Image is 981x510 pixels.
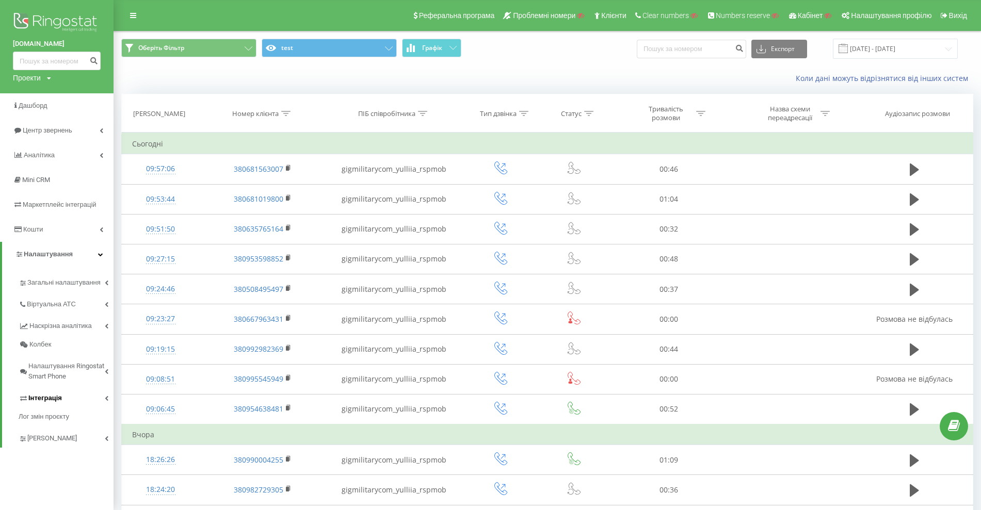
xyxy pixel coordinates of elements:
[326,394,462,424] td: gigmilitarycom_yulliia_rspmob
[326,475,462,505] td: gigmilitarycom_yulliia_rspmob
[262,39,397,57] button: test
[132,189,189,209] div: 09:53:44
[132,450,189,470] div: 18:26:26
[851,11,931,20] span: Налаштування профілю
[326,304,462,334] td: gigmilitarycom_yulliia_rspmob
[23,201,97,208] span: Маркетплейс інтеграцій
[326,214,462,244] td: gigmilitarycom_yulliia_rspmob
[234,314,283,324] a: 380667963431
[13,39,101,49] a: [DOMAIN_NAME]
[234,404,283,414] a: 380954638481
[751,40,807,58] button: Експорт
[29,321,92,331] span: Наскрізна аналітика
[19,426,114,448] a: [PERSON_NAME]
[24,250,73,258] span: Налаштування
[132,219,189,239] div: 09:51:50
[326,244,462,274] td: gigmilitarycom_yulliia_rspmob
[234,194,283,204] a: 380681019800
[513,11,575,20] span: Проблемні номери
[234,164,283,174] a: 380681563007
[234,284,283,294] a: 380508495497
[608,244,730,274] td: 00:48
[642,11,689,20] span: Clear numbers
[480,109,517,118] div: Тип дзвінка
[132,309,189,329] div: 09:23:27
[561,109,582,118] div: Статус
[24,151,55,159] span: Аналiтика
[27,433,77,443] span: [PERSON_NAME]
[19,102,47,109] span: Дашборд
[27,277,101,288] span: Загальні налаштування
[28,393,62,403] span: Інтеграція
[637,40,746,58] input: Пошук за номером
[13,10,101,36] img: Ringostat logo
[234,455,283,465] a: 380990004255
[132,159,189,179] div: 09:57:06
[13,52,101,70] input: Пошук за номером
[608,154,730,184] td: 00:46
[132,369,189,389] div: 09:08:51
[132,249,189,269] div: 09:27:15
[23,126,72,134] span: Центр звернень
[798,11,823,20] span: Кабінет
[19,335,114,354] a: Колбек
[326,274,462,304] td: gigmilitarycom_yulliia_rspmob
[885,109,950,118] div: Аудіозапис розмови
[2,242,114,267] a: Налаштування
[28,361,105,382] span: Налаштування Ringostat Smart Phone
[608,475,730,505] td: 00:36
[121,39,256,57] button: Оберіть Фільтр
[138,44,184,52] span: Оберіть Фільтр
[132,399,189,419] div: 09:06:45
[876,314,953,324] span: Розмова не відбулась
[132,480,189,500] div: 18:24:20
[19,407,114,426] a: Лог змін проєкту
[949,11,967,20] span: Вихід
[23,225,43,233] span: Кошти
[326,334,462,364] td: gigmilitarycom_yulliia_rspmob
[19,386,114,407] a: Інтеграція
[234,224,283,234] a: 380635765164
[638,105,694,122] div: Тривалість розмови
[402,39,461,57] button: Графік
[608,364,730,394] td: 00:00
[133,109,185,118] div: [PERSON_NAME]
[326,445,462,475] td: gigmilitarycom_yulliia_rspmob
[234,254,283,264] a: 380953598852
[232,109,279,118] div: Номер клієнта
[13,73,41,83] div: Проекти
[326,364,462,394] td: gigmilitarycom_yulliia_rspmob
[122,424,973,445] td: Вчора
[326,154,462,184] td: gigmilitarycom_yulliia_rspmob
[608,274,730,304] td: 00:37
[796,73,973,83] a: Коли дані можуть відрізнятися вiд інших систем
[601,11,626,20] span: Клієнти
[876,374,953,384] span: Розмова не відбулась
[27,299,76,309] span: Віртуальна АТС
[608,394,730,424] td: 00:52
[234,485,283,495] a: 380982729305
[234,344,283,354] a: 380992982369
[608,184,730,214] td: 01:04
[326,184,462,214] td: gigmilitarycom_yulliia_rspmob
[608,214,730,244] td: 00:32
[234,374,283,384] a: 380995545949
[608,445,730,475] td: 01:09
[358,109,415,118] div: ПІБ співробітника
[19,412,69,422] span: Лог змін проєкту
[763,105,818,122] div: Назва схеми переадресації
[122,134,973,154] td: Сьогодні
[29,339,51,350] span: Колбек
[19,270,114,292] a: Загальні налаштування
[22,176,50,184] span: Mini CRM
[716,11,770,20] span: Numbers reserve
[19,314,114,335] a: Наскрізна аналітика
[422,44,442,52] span: Графік
[132,339,189,359] div: 09:19:15
[608,334,730,364] td: 00:44
[132,279,189,299] div: 09:24:46
[19,354,114,386] a: Налаштування Ringostat Smart Phone
[419,11,495,20] span: Реферальна програма
[608,304,730,334] td: 00:00
[19,292,114,314] a: Віртуальна АТС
